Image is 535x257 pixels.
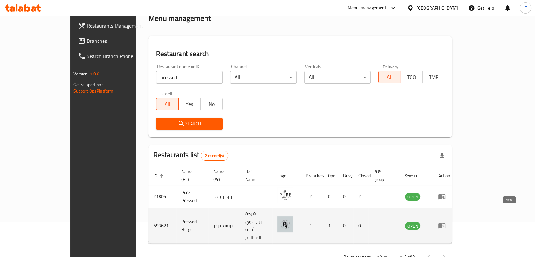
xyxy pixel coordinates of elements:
td: بيور بريسد [208,185,240,208]
td: 21804 [148,185,176,208]
h2: Restaurants list [154,150,228,161]
span: No [203,100,220,109]
a: Search Branch Phone [73,48,160,64]
span: All [381,73,398,82]
a: Support.OpsPlatform [73,87,114,95]
th: Busy [338,166,353,185]
td: شركة برايت وي لأدارة المطاعم [240,208,272,244]
span: All [159,100,176,109]
span: Restaurants Management [87,22,154,29]
span: Status [405,172,425,180]
table: enhanced table [148,166,455,244]
td: 0 [323,185,338,208]
div: All [230,71,297,84]
h2: Restaurant search [156,49,444,59]
th: Open [323,166,338,185]
span: OPEN [405,193,420,201]
span: T [524,4,526,11]
th: Closed [353,166,368,185]
button: All [156,98,179,110]
th: Logo [272,166,301,185]
span: Name (Ar) [213,168,233,183]
div: Export file [434,148,450,163]
span: TMP [425,73,442,82]
span: 1.0.0 [90,70,100,78]
span: 2 record(s) [201,153,228,159]
td: Pressed Burger [176,208,208,244]
img: Pure Pressed [277,187,293,203]
span: TGO [403,73,420,82]
td: 0 [353,208,368,244]
td: 1 [323,208,338,244]
span: POS group [374,168,392,183]
div: Menu-management [348,4,387,12]
th: Action [433,166,455,185]
div: All [304,71,371,84]
h2: Menu management [148,13,211,23]
td: 0 [338,208,353,244]
td: Pure Pressed [176,185,208,208]
span: OPEN [405,222,420,230]
span: Ref. Name [245,168,265,183]
td: 2 [353,185,368,208]
span: ID [154,172,166,180]
button: Yes [178,98,201,110]
input: Search for restaurant name or ID.. [156,71,223,84]
span: Search Branch Phone [87,52,154,60]
span: Get support on: [73,80,103,89]
button: TGO [400,71,423,83]
span: Name (En) [181,168,201,183]
a: Restaurants Management [73,18,160,33]
td: 2 [301,185,323,208]
td: بريسد برجر [208,208,240,244]
label: Delivery [383,64,399,69]
label: Upsell [160,91,172,96]
button: TMP [422,71,445,83]
div: [GEOGRAPHIC_DATA] [416,4,458,11]
span: Yes [181,100,198,109]
div: Menu [438,193,450,200]
img: Pressed Burger [277,216,293,232]
a: Branches [73,33,160,48]
div: Total records count [201,151,228,161]
td: 0 [338,185,353,208]
span: Version: [73,70,89,78]
button: Search [156,118,223,130]
span: Search [161,120,217,128]
button: No [200,98,223,110]
td: 1 [301,208,323,244]
td: 693621 [148,208,176,244]
th: Branches [301,166,323,185]
span: Branches [87,37,154,45]
button: All [378,71,401,83]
